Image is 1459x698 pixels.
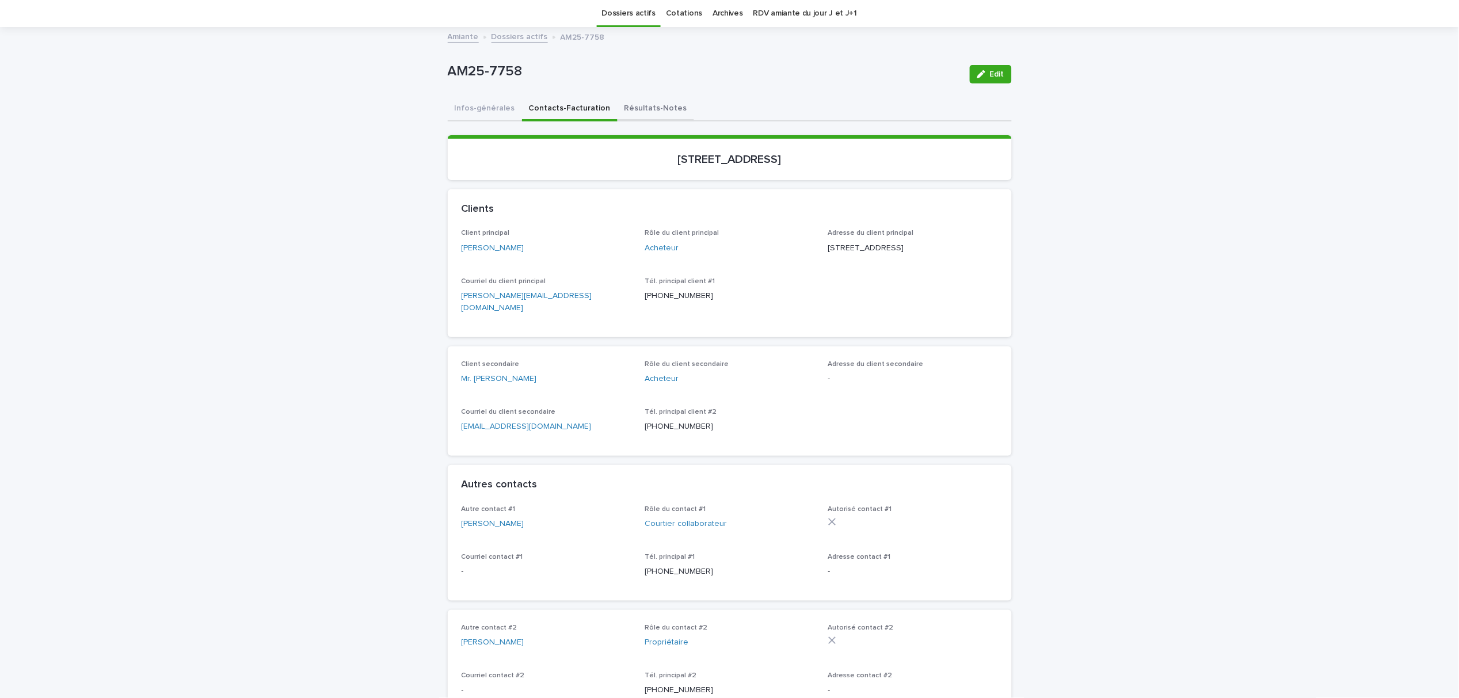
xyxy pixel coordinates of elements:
[618,97,694,121] button: Résultats-Notes
[645,684,814,696] p: [PHONE_NUMBER]
[828,684,998,696] p: -
[828,361,924,368] span: Adresse du client secondaire
[645,636,688,649] a: Propriétaire
[828,566,998,578] p: -
[828,242,998,254] p: [STREET_ADDRESS]
[645,361,729,368] span: Rôle du client secondaire
[561,30,605,43] p: AM25-7758
[462,636,524,649] a: [PERSON_NAME]
[448,63,961,80] p: AM25-7758
[828,672,893,679] span: Adresse contact #2
[645,421,814,433] p: [PHONE_NUMBER]
[462,506,516,513] span: Autre contact #1
[522,97,618,121] button: Contacts-Facturation
[828,554,891,560] span: Adresse contact #1
[462,203,494,216] h2: Clients
[462,292,592,312] a: [PERSON_NAME][EMAIL_ADDRESS][DOMAIN_NAME]
[645,672,696,679] span: Tél. principal #2
[462,278,546,285] span: Courriel du client principal
[828,230,914,237] span: Adresse du client principal
[970,65,1012,83] button: Edit
[645,230,719,237] span: Rôle du client principal
[645,242,679,254] a: Acheteur
[448,29,479,43] a: Amiante
[828,373,998,385] p: -
[645,554,695,560] span: Tél. principal #1
[462,684,631,696] p: -
[462,624,517,631] span: Autre contact #2
[462,152,998,166] p: [STREET_ADDRESS]
[828,506,892,513] span: Autorisé contact #1
[462,479,538,491] h2: Autres contacts
[462,242,524,254] a: [PERSON_NAME]
[645,566,814,578] p: [PHONE_NUMBER]
[462,373,537,385] a: Mr. [PERSON_NAME]
[462,566,631,578] p: -
[462,518,524,530] a: [PERSON_NAME]
[645,278,715,285] span: Tél. principal client #1
[828,624,894,631] span: Autorisé contact #2
[645,373,679,385] a: Acheteur
[492,29,548,43] a: Dossiers actifs
[462,409,556,415] span: Courriel du client secondaire
[645,290,814,302] p: [PHONE_NUMBER]
[462,230,510,237] span: Client principal
[645,624,707,631] span: Rôle du contact #2
[462,672,525,679] span: Courriel contact #2
[645,506,706,513] span: Rôle du contact #1
[462,554,523,560] span: Courriel contact #1
[645,518,727,530] a: Courtier collaborateur
[462,361,520,368] span: Client secondaire
[990,70,1004,78] span: Edit
[462,422,592,430] a: [EMAIL_ADDRESS][DOMAIN_NAME]
[645,409,717,415] span: Tél. principal client #2
[448,97,522,121] button: Infos-générales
